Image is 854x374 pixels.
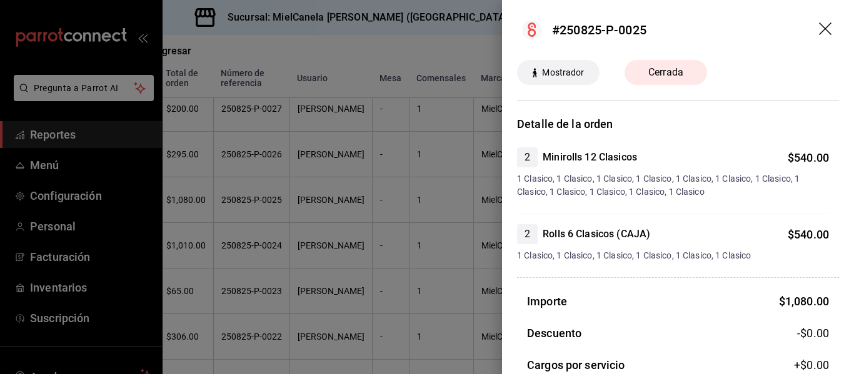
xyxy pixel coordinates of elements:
div: #250825-P-0025 [552,21,646,39]
span: 1 Clasico, 1 Clasico, 1 Clasico, 1 Clasico, 1 Clasico, 1 Clasico, 1 Clasico, 1 Clasico, 1 Clasico... [517,172,829,199]
h3: Descuento [527,325,581,342]
span: +$ 0.00 [794,357,829,373]
span: $ 1,080.00 [779,295,829,308]
h4: Minirolls 12 Clasicos [543,150,637,165]
span: $ 540.00 [788,228,829,241]
span: -$0.00 [797,325,829,342]
span: Cerrada [641,65,691,80]
h4: Rolls 6 Clasicos (CAJA) [543,227,650,242]
span: Mostrador [537,66,589,79]
button: drag [819,22,834,37]
span: $ 540.00 [788,151,829,164]
h3: Importe [527,293,567,310]
span: 1 Clasico, 1 Clasico, 1 Clasico, 1 Clasico, 1 Clasico, 1 Clasico [517,249,829,262]
span: 2 [517,150,538,165]
h3: Cargos por servicio [527,357,625,373]
h3: Detalle de la orden [517,116,839,132]
span: 2 [517,227,538,242]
